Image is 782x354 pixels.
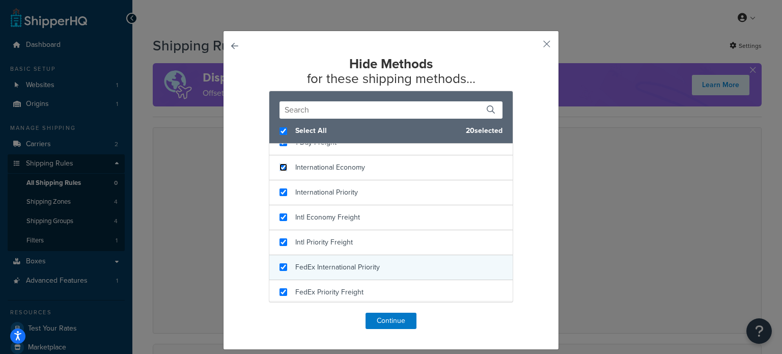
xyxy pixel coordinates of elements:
[295,124,458,138] span: Select All
[295,137,337,148] span: 1 Day Freight
[295,287,364,297] span: FedEx Priority Freight
[349,54,433,73] strong: Hide Methods
[269,119,513,144] div: 20 selected
[295,187,358,198] span: International Priority
[249,57,533,86] h2: for these shipping methods...
[366,313,416,329] button: Continue
[295,262,380,273] span: FedEx International Priority
[295,212,360,223] span: Intl Economy Freight
[295,237,353,248] span: Intl Priority Freight
[295,162,365,173] span: International Economy
[280,101,502,119] input: Search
